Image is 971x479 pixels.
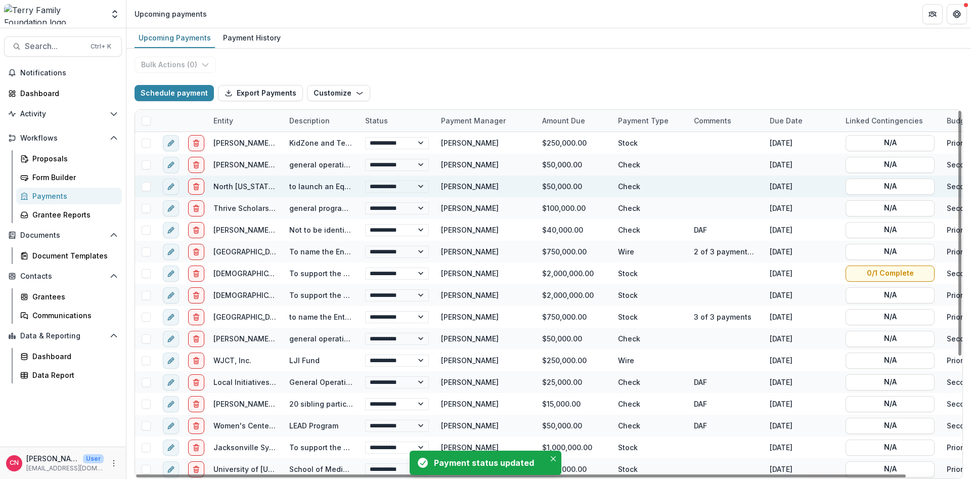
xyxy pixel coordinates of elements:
div: [PERSON_NAME] [441,290,499,300]
div: 2 of 3 payments, combination stock and cash [694,246,758,257]
div: Upcoming Payments [135,30,215,45]
button: Open Contacts [4,268,122,284]
a: North [US_STATE] School of Special Education [213,182,377,191]
span: Activity [20,110,106,118]
div: [DATE] [764,306,840,328]
button: delete [188,244,204,260]
div: general program support for the 2025-26 scholars [289,203,353,213]
button: More [108,457,120,469]
nav: breadcrumb [130,7,211,21]
button: delete [188,222,204,238]
div: Payment Manager [435,115,512,126]
a: Thrive Scholars/[GEOGRAPHIC_DATA] [213,204,343,212]
div: [DATE] [764,437,840,458]
div: Payment status updated [434,457,541,469]
a: Communications [16,307,122,324]
a: [DEMOGRAPHIC_DATA] Health Foundation [213,291,359,299]
div: [DATE] [764,263,840,284]
a: Jacksonville Symphony [213,443,297,452]
a: Upcoming Payments [135,28,215,48]
div: $50,000.00 [536,415,612,437]
div: to launch an Equine Therapy Partnership with Nemours Children's Health [289,181,353,192]
button: delete [188,309,204,325]
button: Open Activity [4,106,122,122]
div: Check [612,415,688,437]
div: [DATE] [764,176,840,197]
div: [PERSON_NAME] [441,312,499,322]
div: $15,000.00 [536,393,612,415]
div: Check [612,393,688,415]
a: [PERSON_NAME] House Charities of [GEOGRAPHIC_DATA] [213,139,413,147]
div: [PERSON_NAME] [441,159,499,170]
img: Terry Family Foundation logo [4,4,104,24]
button: Notifications [4,65,122,81]
a: [GEOGRAPHIC_DATA] for the Homeless [213,247,348,256]
button: N/A [846,331,935,347]
div: Status [359,110,435,132]
a: Local Initiatives Support Corporation [213,378,343,386]
span: Notifications [20,69,118,77]
button: N/A [846,396,935,412]
a: University of [US_STATE] Foundation [213,465,342,473]
div: [PERSON_NAME] [441,246,499,257]
button: edit [163,135,179,151]
div: [DATE] [764,154,840,176]
div: [PERSON_NAME] [441,268,499,279]
button: edit [163,461,179,477]
div: [PERSON_NAME] [441,399,499,409]
p: [PERSON_NAME] [26,453,79,464]
div: general operating support [289,159,353,170]
button: delete [188,353,204,369]
div: Linked Contingencies [840,110,941,132]
div: [DATE] [764,371,840,393]
a: Payment History [219,28,285,48]
button: N/A [846,374,935,390]
button: Get Help [947,4,967,24]
div: [DATE] [764,241,840,263]
button: delete [188,200,204,216]
button: N/A [846,440,935,456]
div: General Operating Support [289,377,353,387]
button: delete [188,374,204,390]
div: $40,000.00 [536,219,612,241]
div: School of Medicine- building & scholarship [289,464,353,474]
div: Entity [207,110,283,132]
button: N/A [846,200,935,216]
div: To support the new [PERSON_NAME] Children’s Pediatric Emergency Center and [MEDICAL_DATA] Laborat... [289,268,353,279]
div: Due Date [764,115,809,126]
a: [PERSON_NAME] [PERSON_NAME] Fund Foundation [213,400,392,408]
div: Check [612,176,688,197]
div: [PERSON_NAME] [441,203,499,213]
div: Comments [688,115,737,126]
div: [DATE] [764,393,840,415]
div: Payment Type [612,110,688,132]
button: Open entity switcher [108,4,122,24]
div: [PERSON_NAME] [441,442,499,453]
button: Partners [922,4,943,24]
button: edit [163,309,179,325]
div: DAF [694,399,707,409]
div: Due Date [764,110,840,132]
span: Contacts [20,272,106,281]
a: Document Templates [16,247,122,264]
div: Not to be identified as a sponsorship [289,225,353,235]
div: To support the Orchestrating Excellence Campaign- Naming of the [PERSON_NAME] Symphony Hall Orche... [289,442,353,453]
div: $50,000.00 [536,176,612,197]
div: Stock [612,263,688,284]
button: delete [188,418,204,434]
a: Grantees [16,288,122,305]
div: $250,000.00 [536,350,612,371]
div: Check [612,328,688,350]
div: general operating support [289,333,353,344]
button: edit [163,440,179,456]
a: Data Report [16,367,122,383]
button: delete [188,157,204,173]
div: DAF [694,377,707,387]
button: Bulk Actions (0) [135,57,216,73]
button: delete [188,266,204,282]
div: Check [612,154,688,176]
button: edit [163,266,179,282]
div: Grantees [32,291,114,302]
button: edit [163,179,179,195]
